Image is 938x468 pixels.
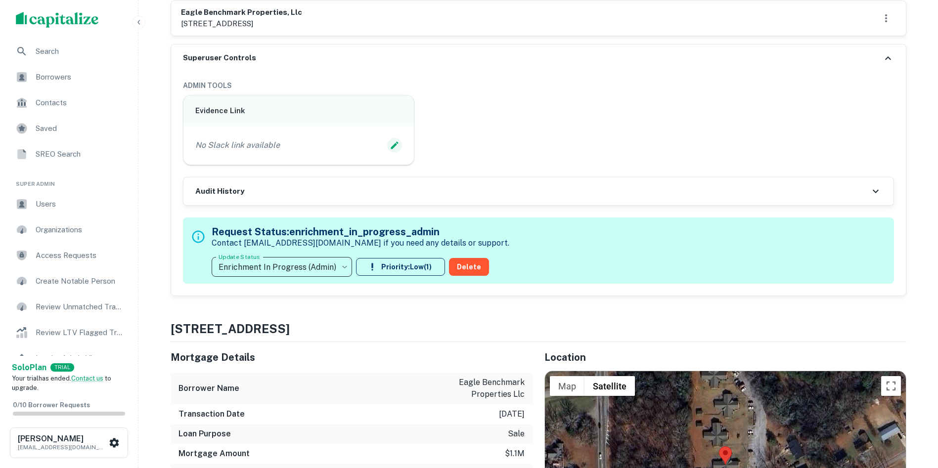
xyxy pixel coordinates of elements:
span: Borrowers [36,71,124,83]
h5: Mortgage Details [171,350,533,365]
h6: Loan Purpose [179,428,231,440]
h4: [STREET_ADDRESS] [171,320,906,338]
span: Review Unmatched Transactions [36,301,124,313]
h6: eagle benchmark properties, llc [181,7,302,18]
button: Show satellite imagery [584,376,635,396]
iframe: Chat Widget [889,389,938,436]
strong: Solo Plan [12,363,46,372]
li: Super Admin [8,168,130,192]
a: Contact us [71,375,103,382]
p: Contact [EMAIL_ADDRESS][DOMAIN_NAME] if you need any details or support. [212,237,509,249]
a: Access Requests [8,244,130,267]
p: sale [508,428,525,440]
span: 0 / 10 Borrower Requests [13,401,90,409]
button: [PERSON_NAME][EMAIL_ADDRESS][DOMAIN_NAME] [10,427,128,458]
p: No Slack link available [195,139,280,151]
div: TRIAL [50,363,74,372]
a: Organizations [8,218,130,242]
button: Toggle fullscreen view [881,376,901,396]
span: Review LTV Flagged Transactions [36,327,124,339]
span: Users [36,198,124,210]
label: Update Status [219,253,260,261]
a: Review LTV Flagged Transactions [8,321,130,344]
h5: Location [544,350,906,365]
span: Your trial has ended. to upgrade. [12,375,111,392]
a: SREO Search [8,142,130,166]
span: Contacts [36,97,124,109]
span: Create Notable Person [36,275,124,287]
span: SREO Search [36,148,124,160]
h6: Transaction Date [179,408,245,420]
p: [EMAIL_ADDRESS][DOMAIN_NAME] [18,443,107,452]
h6: Borrower Name [179,383,239,394]
p: $1.1m [505,448,525,460]
a: Review Unmatched Transactions [8,295,130,319]
img: capitalize-logo.png [16,12,99,28]
p: eagle benchmark properties llc [436,377,525,400]
button: Show street map [550,376,584,396]
span: Saved [36,123,124,134]
a: Search [8,40,130,63]
h6: ADMIN TOOLS [183,80,894,91]
a: Borrowers [8,65,130,89]
a: Saved [8,117,130,140]
h6: Mortgage Amount [179,448,250,460]
span: Search [36,45,124,57]
p: [DATE] [499,408,525,420]
p: [STREET_ADDRESS] [181,18,302,30]
button: Delete [449,258,489,276]
a: Contacts [8,91,130,115]
h6: Evidence Link [195,105,402,117]
button: Priority:Low(1) [356,258,445,276]
a: SoloPlan [12,362,46,374]
span: Lender Admin View [36,352,124,364]
h6: [PERSON_NAME] [18,435,107,443]
span: Access Requests [36,250,124,261]
div: Enrichment In Progress (Admin) [212,253,352,281]
h5: Request Status: enrichment_in_progress_admin [212,224,509,239]
h6: Superuser Controls [183,52,256,64]
span: Organizations [36,224,124,236]
a: Lender Admin View [8,346,130,370]
a: Create Notable Person [8,269,130,293]
h6: Audit History [195,186,244,197]
a: Users [8,192,130,216]
button: Edit Slack Link [387,138,402,153]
